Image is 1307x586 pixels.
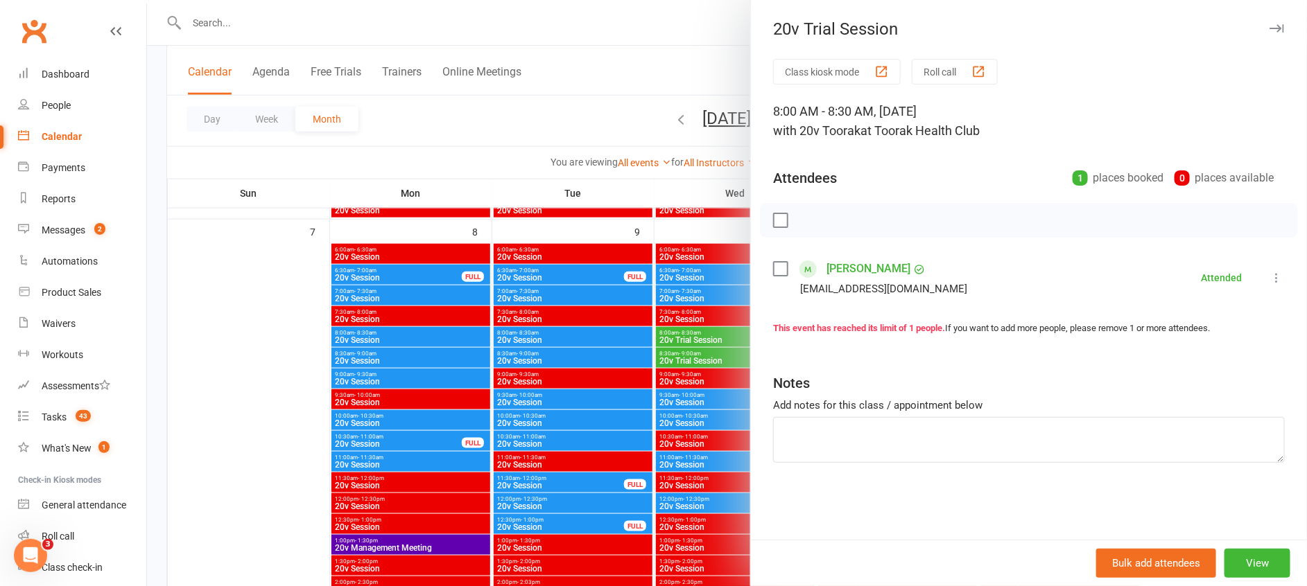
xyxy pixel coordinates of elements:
[76,410,91,422] span: 43
[18,184,146,215] a: Reports
[1175,168,1274,188] div: places available
[1201,273,1242,283] div: Attended
[18,552,146,583] a: Class kiosk mode
[42,69,89,80] div: Dashboard
[773,397,1285,414] div: Add notes for this class / appointment below
[18,90,146,121] a: People
[18,308,146,339] a: Waivers
[17,14,51,48] a: Clubworx
[860,123,980,138] span: at Toorak Health Club
[1073,168,1163,188] div: places booked
[42,562,103,573] div: Class check-in
[18,59,146,90] a: Dashboard
[98,441,110,453] span: 1
[18,402,146,433] a: Tasks 43
[18,215,146,246] a: Messages 2
[773,59,901,85] button: Class kiosk mode
[42,499,126,510] div: General attendance
[42,131,82,142] div: Calendar
[18,152,146,184] a: Payments
[773,321,1285,336] div: If you want to add more people, please remove 1 or more attendees.
[42,349,83,360] div: Workouts
[18,277,146,308] a: Product Sales
[18,521,146,552] a: Roll call
[1224,549,1290,578] button: View
[42,100,71,111] div: People
[94,223,105,235] span: 2
[42,256,98,267] div: Automations
[800,280,967,298] div: [EMAIL_ADDRESS][DOMAIN_NAME]
[773,323,945,333] strong: This event has reached its limit of 1 people.
[42,193,76,204] div: Reports
[18,339,146,371] a: Workouts
[18,246,146,277] a: Automations
[912,59,998,85] button: Roll call
[1175,170,1190,186] div: 0
[773,123,860,138] span: with 20v Toorak
[18,121,146,152] a: Calendar
[18,490,146,521] a: General attendance kiosk mode
[1096,549,1216,578] button: Bulk add attendees
[1073,170,1088,186] div: 1
[773,373,810,393] div: Notes
[42,411,67,423] div: Tasks
[42,531,74,542] div: Roll call
[42,318,76,329] div: Waivers
[42,539,53,550] span: 3
[42,162,85,173] div: Payments
[773,168,837,188] div: Attendees
[42,380,110,391] div: Assessments
[42,287,101,298] div: Product Sales
[751,19,1307,39] div: 20v Trial Session
[826,258,910,280] a: [PERSON_NAME]
[42,224,85,236] div: Messages
[18,433,146,464] a: What's New1
[773,102,1285,141] div: 8:00 AM - 8:30 AM, [DATE]
[14,539,47,572] iframe: Intercom live chat
[18,371,146,402] a: Assessments
[42,443,92,454] div: What's New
